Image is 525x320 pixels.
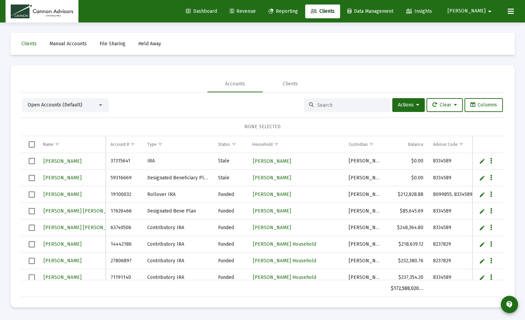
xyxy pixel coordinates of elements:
[479,158,485,164] a: Edit
[111,142,129,147] div: Account #
[218,224,243,231] div: Funded
[344,153,386,170] td: [PERSON_NAME]
[21,41,37,47] span: Clients
[29,241,35,247] div: Select row
[253,274,316,280] span: [PERSON_NAME] Household
[142,219,213,236] td: Contributory IRA
[253,158,291,164] span: [PERSON_NAME]
[263,4,303,18] a: Reporting
[16,37,42,51] a: Clients
[106,170,142,186] td: 59316669
[224,4,261,18] a: Revenue
[43,173,82,183] a: [PERSON_NAME]
[479,241,485,247] a: Edit
[428,269,490,286] td: 8334589
[49,41,87,47] span: Manual Accounts
[180,4,223,18] a: Dashboard
[230,8,256,14] span: Revenue
[391,285,424,292] div: $172,588,020.07
[142,153,213,170] td: IRA
[29,175,35,181] div: Select row
[218,191,243,198] div: Funded
[247,136,344,153] td: Column Household
[218,241,243,248] div: Funded
[386,136,429,153] td: Column Balance
[428,236,490,253] td: 8237829
[253,225,291,230] span: [PERSON_NAME]
[386,153,429,170] td: $0.00
[386,253,429,269] td: $232,380.76
[369,142,374,147] span: Show filter options for column 'Custodian'
[44,225,121,230] span: [PERSON_NAME] [PERSON_NAME]
[253,191,291,197] span: [PERSON_NAME]
[218,158,243,164] div: Stale
[43,272,82,282] a: [PERSON_NAME]
[428,153,490,170] td: 8334589
[106,269,142,286] td: 71191140
[274,142,279,147] span: Show filter options for column 'Household'
[158,142,163,147] span: Show filter options for column 'Type'
[486,4,494,18] mat-icon: arrow_drop_down
[479,191,485,198] a: Edit
[386,203,429,219] td: $85,645.69
[426,98,463,112] button: Clear
[428,253,490,269] td: 8237829
[406,8,432,14] span: Insights
[347,8,393,14] span: Data Management
[218,175,243,181] div: Stale
[142,253,213,269] td: Contributory IRA
[28,102,82,108] span: Open Accounts (Default)
[342,4,399,18] a: Data Management
[428,186,490,203] td: 8099855, 8334589, AX5M
[479,274,485,281] a: Edit
[106,253,142,269] td: 27806897
[317,102,385,108] input: Search
[106,186,142,203] td: 19100032
[253,175,291,181] span: [PERSON_NAME]
[142,236,213,253] td: Contributory IRA
[479,208,485,214] a: Edit
[44,191,82,197] span: [PERSON_NAME]
[44,208,121,214] span: [PERSON_NAME] [PERSON_NAME]
[344,236,386,253] td: [PERSON_NAME]
[252,223,292,233] a: [PERSON_NAME]
[428,136,490,153] td: Column Advisor Code
[147,142,157,147] div: Type
[142,186,213,203] td: Rollover IRA
[38,136,106,153] td: Column Name
[218,257,243,264] div: Funded
[100,41,125,47] span: File Sharing
[344,269,386,286] td: [PERSON_NAME]
[142,170,213,186] td: Designated Beneficiary Plan
[253,258,316,264] span: [PERSON_NAME] Household
[231,142,236,147] span: Show filter options for column 'Status'
[252,142,273,147] div: Household
[252,256,317,266] a: [PERSON_NAME] Household
[344,170,386,186] td: [PERSON_NAME]
[43,142,54,147] div: Name
[44,175,82,181] span: [PERSON_NAME]
[428,203,490,219] td: 8334589
[218,208,243,215] div: Funded
[106,136,142,153] td: Column Account #
[43,223,122,233] a: [PERSON_NAME] [PERSON_NAME]
[305,4,340,18] a: Clients
[26,123,499,130] div: NONE SELECTED
[465,98,503,112] button: Columns
[218,274,243,281] div: Funded
[439,4,502,18] button: [PERSON_NAME]
[133,37,167,51] a: Held Away
[386,269,429,286] td: $237,354.20
[392,98,425,112] button: Actions
[433,142,458,147] div: Advisor Code
[106,153,142,170] td: 37315641
[448,8,486,14] span: [PERSON_NAME]
[29,191,35,198] div: Select row
[252,156,292,166] a: [PERSON_NAME]
[386,236,429,253] td: $218,639.12
[142,269,213,286] td: Contributory IRA
[44,158,82,164] span: [PERSON_NAME]
[142,136,213,153] td: Column Type
[138,41,161,47] span: Held Away
[344,253,386,269] td: [PERSON_NAME]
